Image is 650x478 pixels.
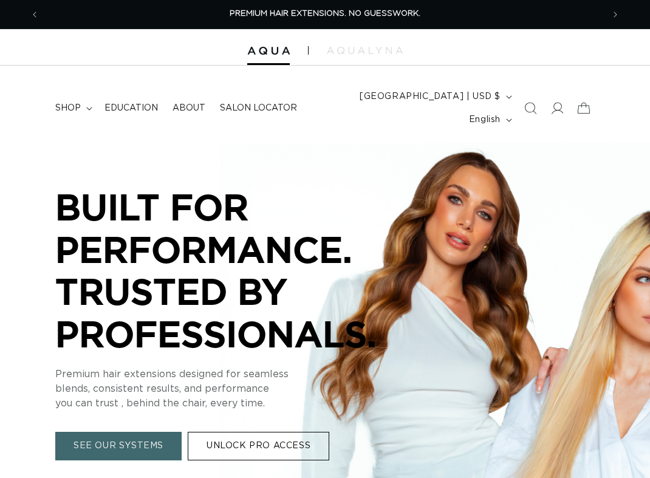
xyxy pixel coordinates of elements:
[247,47,290,55] img: Aqua Hair Extensions
[188,432,329,461] a: UNLOCK PRO ACCESS
[55,382,420,397] p: blends, consistent results, and performance
[469,114,501,126] span: English
[97,95,165,121] a: Education
[602,3,629,26] button: Next announcement
[21,3,48,26] button: Previous announcement
[173,103,205,114] span: About
[213,95,304,121] a: Salon Locator
[360,90,501,103] span: [GEOGRAPHIC_DATA] | USD $
[55,103,81,114] span: shop
[55,186,420,355] p: BUILT FOR PERFORMANCE. TRUSTED BY PROFESSIONALS.
[352,85,517,108] button: [GEOGRAPHIC_DATA] | USD $
[327,47,403,54] img: aqualyna.com
[230,10,420,18] span: PREMIUM HAIR EXTENSIONS. NO GUESSWORK.
[104,103,158,114] span: Education
[55,397,420,411] p: you can trust , behind the chair, every time.
[517,95,544,121] summary: Search
[220,103,297,114] span: Salon Locator
[462,108,517,131] button: English
[165,95,213,121] a: About
[55,432,182,461] a: SEE OUR SYSTEMS
[48,95,97,121] summary: shop
[55,367,420,382] p: Premium hair extensions designed for seamless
